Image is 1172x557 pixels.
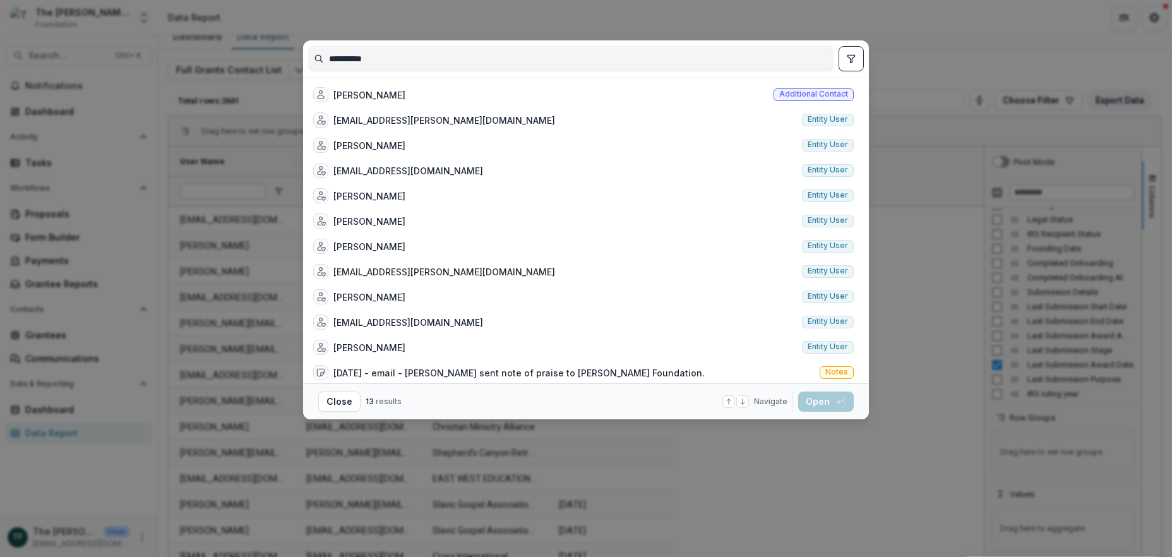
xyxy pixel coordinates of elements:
span: Entity user [808,140,848,149]
div: [PERSON_NAME] [333,215,405,228]
span: Entity user [808,342,848,351]
span: Entity user [808,267,848,275]
span: Notes [825,368,848,376]
div: [EMAIL_ADDRESS][PERSON_NAME][DOMAIN_NAME] [333,265,555,278]
div: [PERSON_NAME] [333,341,405,354]
span: Entity user [808,241,848,250]
span: Entity user [808,191,848,200]
span: Additional contact [779,90,848,99]
div: [EMAIL_ADDRESS][PERSON_NAME][DOMAIN_NAME] [333,114,555,127]
span: Entity user [808,216,848,225]
span: Entity user [808,292,848,301]
div: [EMAIL_ADDRESS][DOMAIN_NAME] [333,316,483,329]
div: [PERSON_NAME] [333,189,405,203]
button: Open [798,392,854,412]
span: Entity user [808,165,848,174]
span: results [376,397,402,406]
button: Close [318,392,361,412]
span: Navigate [754,396,787,407]
span: Entity user [808,115,848,124]
span: 13 [366,397,374,406]
button: toggle filters [839,46,864,71]
div: [DATE] - email - [PERSON_NAME] sent note of praise to [PERSON_NAME] Foundation. [333,366,705,380]
div: [PERSON_NAME] [333,88,405,102]
div: [PERSON_NAME] [333,240,405,253]
div: [EMAIL_ADDRESS][DOMAIN_NAME] [333,164,483,177]
div: [PERSON_NAME] [333,139,405,152]
div: [PERSON_NAME] [333,290,405,304]
span: Entity user [808,317,848,326]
